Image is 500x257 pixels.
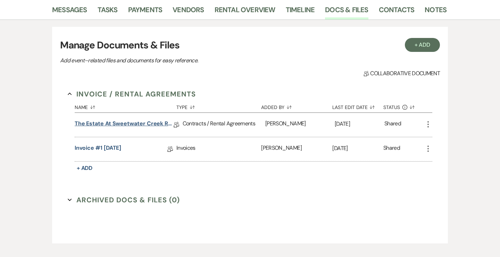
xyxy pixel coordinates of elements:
a: Rental Overview [215,4,275,20]
a: Messages [52,4,87,20]
span: Status [383,105,400,110]
a: Payments [128,4,162,20]
button: Last Edit Date [332,99,383,112]
a: Docs & Files [325,4,368,20]
button: Name [75,99,176,112]
div: [PERSON_NAME] [261,137,332,161]
h3: Manage Documents & Files [60,38,440,53]
button: + Add [405,38,440,52]
button: Added By [261,99,332,112]
div: [PERSON_NAME] [265,113,335,137]
div: Shared [384,119,401,130]
div: Contracts / Rental Agreements [183,113,265,137]
a: Notes [425,4,447,20]
span: + Add [77,164,93,172]
p: [DATE] [335,119,384,128]
a: The Estate at Sweetwater Creek Rental Agreement [75,119,174,130]
a: Vendors [173,4,204,20]
button: Invoice / Rental Agreements [68,89,196,99]
button: Type [176,99,261,112]
a: Timeline [286,4,315,20]
p: [DATE] [332,144,383,153]
button: + Add [75,163,95,173]
a: Contacts [379,4,415,20]
div: Invoices [176,137,261,161]
button: Archived Docs & Files (0) [68,195,180,205]
p: Add event–related files and documents for easy reference. [60,56,303,65]
button: Status [383,99,424,112]
a: Tasks [98,4,118,20]
span: Collaborative document [364,69,440,78]
a: Invoice #1 [DATE] [75,144,122,155]
div: Shared [383,144,400,155]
